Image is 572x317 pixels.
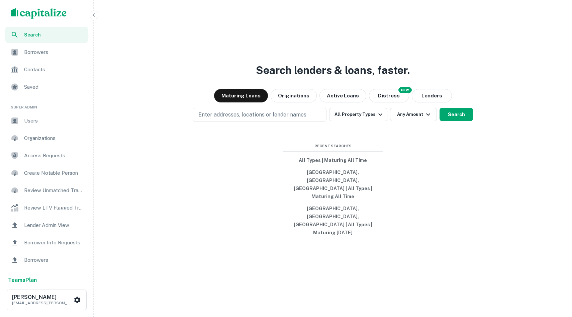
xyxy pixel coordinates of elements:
[24,256,84,264] span: Borrowers
[193,108,326,122] button: Enter addresses, locations or lender names
[5,113,88,129] a: Users
[5,44,88,60] a: Borrowers
[412,89,452,102] button: Lenders
[5,200,88,216] a: Review LTV Flagged Transactions
[283,203,383,239] button: [GEOGRAPHIC_DATA], [GEOGRAPHIC_DATA], [GEOGRAPHIC_DATA] | All Types | Maturing [DATE]
[24,117,84,125] span: Users
[5,130,88,146] a: Organizations
[198,111,306,119] p: Enter addresses, locations or lender names
[539,263,572,296] iframe: Chat Widget
[440,108,473,121] button: Search
[24,66,84,74] span: Contacts
[214,89,268,102] button: Maturing Loans
[24,169,84,177] span: Create Notable Person
[24,31,84,38] span: Search
[283,143,383,149] span: Recent Searches
[390,108,437,121] button: Any Amount
[12,295,72,300] h6: [PERSON_NAME]
[319,89,366,102] button: Active Loans
[256,62,410,78] h3: Search lenders & loans, faster.
[5,96,88,113] li: Super Admin
[11,8,67,19] img: capitalize-logo.png
[24,83,84,91] span: Saved
[369,89,409,102] button: Search distressed loans with lien and other non-mortgage details.
[5,217,88,233] a: Lender Admin View
[12,300,72,306] p: [EMAIL_ADDRESS][PERSON_NAME][DOMAIN_NAME]
[5,269,88,286] a: Email Testing
[5,235,88,251] a: Borrower Info Requests
[24,239,84,247] span: Borrower Info Requests
[5,252,88,268] a: Borrowers
[24,152,84,160] span: Access Requests
[5,148,88,164] a: Access Requests
[8,277,37,283] strong: Teams Plan
[398,87,412,93] div: NEW
[7,290,87,310] button: [PERSON_NAME][EMAIL_ADDRESS][PERSON_NAME][DOMAIN_NAME]
[283,166,383,203] button: [GEOGRAPHIC_DATA], [GEOGRAPHIC_DATA], [GEOGRAPHIC_DATA] | All Types | Maturing All Time
[24,221,84,229] span: Lender Admin View
[5,79,88,95] a: Saved
[271,89,317,102] button: Originations
[8,276,37,284] a: TeamsPlan
[329,108,387,121] button: All Property Types
[5,182,88,199] a: Review Unmatched Transactions
[5,27,88,43] a: Search
[24,204,84,212] span: Review LTV Flagged Transactions
[24,134,84,142] span: Organizations
[24,186,84,194] span: Review Unmatched Transactions
[24,48,84,56] span: Borrowers
[5,165,88,181] a: Create Notable Person
[5,62,88,78] a: Contacts
[283,154,383,166] button: All Types | Maturing All Time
